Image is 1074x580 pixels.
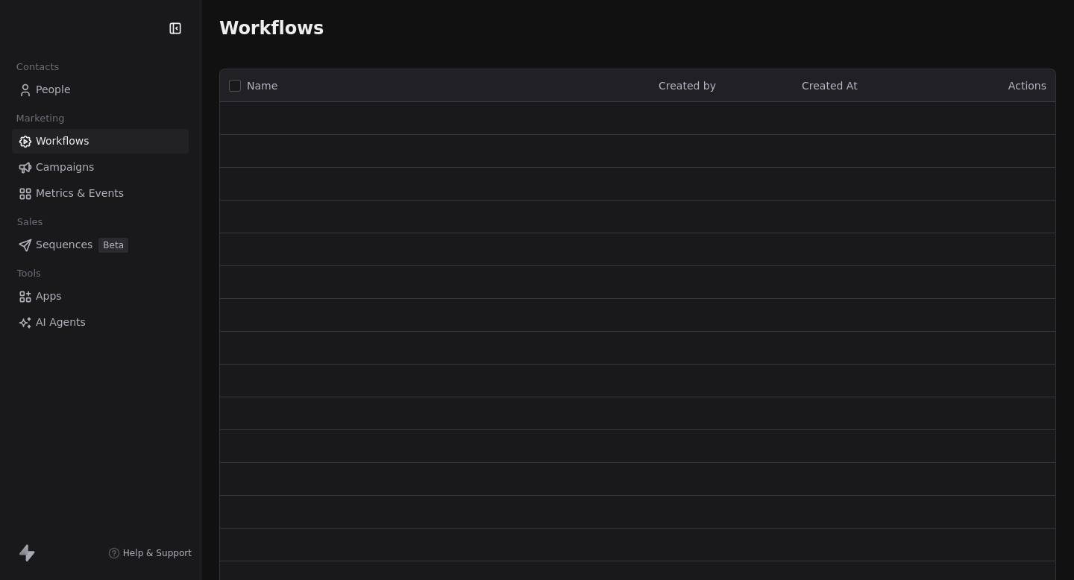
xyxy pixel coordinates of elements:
span: Sales [10,211,49,233]
a: Metrics & Events [12,181,189,206]
span: Workflows [219,18,324,39]
span: Created At [802,80,858,92]
span: Apps [36,289,62,304]
span: Help & Support [123,547,192,559]
span: AI Agents [36,315,86,330]
a: Campaigns [12,155,189,180]
span: Name [247,78,277,94]
span: Actions [1008,80,1046,92]
span: Marketing [10,107,71,130]
a: Workflows [12,129,189,154]
span: Created by [659,80,716,92]
span: Tools [10,262,47,285]
span: Sequences [36,237,92,253]
a: Apps [12,284,189,309]
span: Contacts [10,56,66,78]
a: AI Agents [12,310,189,335]
span: Beta [98,238,128,253]
span: Workflows [36,133,89,149]
a: Help & Support [108,547,192,559]
span: Campaigns [36,160,94,175]
span: People [36,82,71,98]
span: Metrics & Events [36,186,124,201]
a: People [12,78,189,102]
a: SequencesBeta [12,233,189,257]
